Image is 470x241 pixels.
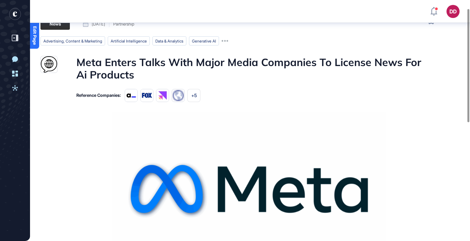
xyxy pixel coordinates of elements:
button: DD [446,5,460,18]
div: News [40,18,70,30]
li: Generative AI [189,36,219,45]
span: [DATE] [92,22,105,26]
div: entrapeer-logo [9,8,21,20]
li: data & analytics [152,36,186,45]
div: Reference Companies: [76,93,121,97]
img: favicons [172,89,185,102]
img: www.netinfluencer.com [41,56,57,73]
img: 65cc9fd63f60732ff17ab3c2.tmp4w9oamxk [156,89,169,102]
h1: Meta Enters Talks With Major Media Companies To License News For Ai Products [76,56,422,81]
img: 65c5347389af20fa39176db3.tmphblxlm29 [140,89,153,102]
div: Partnership [113,22,134,26]
a: Edit Page [30,13,39,49]
div: +5 [187,89,200,102]
li: artificial intelligence [108,36,150,45]
span: Edit Page [33,26,37,45]
img: 65af9aa6f3668a259ebdfba1.tmpz5h8pygd [125,89,138,102]
li: advertising, content & marketing [40,36,105,45]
